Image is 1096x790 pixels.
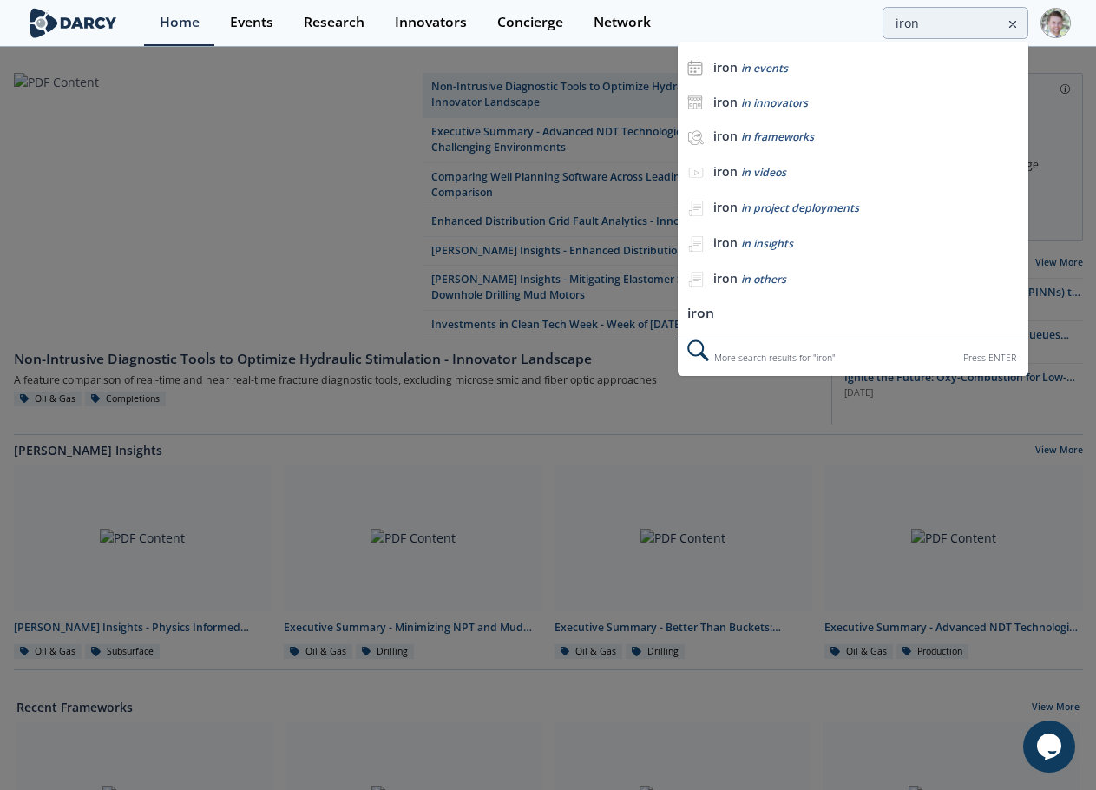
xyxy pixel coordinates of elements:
[741,95,808,110] span: in innovators
[678,298,1027,330] li: iron
[1023,721,1079,773] iframe: chat widget
[713,270,738,286] b: iron
[741,61,788,76] span: in events
[1040,8,1071,38] img: Profile
[713,163,738,180] b: iron
[741,236,793,251] span: in insights
[160,16,200,30] div: Home
[713,94,738,110] b: iron
[230,16,273,30] div: Events
[741,165,786,180] span: in videos
[741,272,786,286] span: in others
[687,95,703,110] img: icon
[883,7,1028,39] input: Advanced Search
[713,199,738,215] b: iron
[713,234,738,251] b: iron
[678,339,1027,376] div: More search results for " iron "
[594,16,651,30] div: Network
[741,201,859,215] span: in project deployments
[497,16,563,30] div: Concierge
[741,129,814,144] span: in frameworks
[687,60,703,76] img: icon
[395,16,467,30] div: Innovators
[713,59,738,76] b: iron
[713,128,738,144] b: iron
[963,349,1016,367] div: Press ENTER
[304,16,364,30] div: Research
[26,8,121,38] img: logo-wide.svg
